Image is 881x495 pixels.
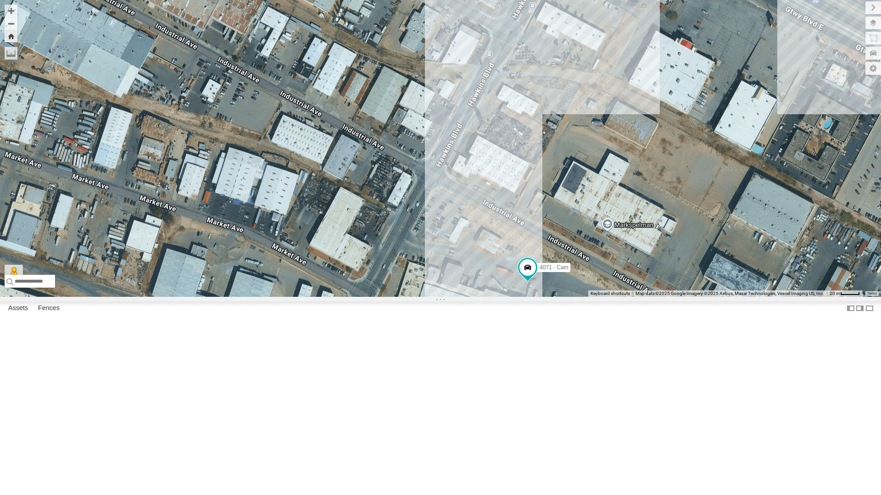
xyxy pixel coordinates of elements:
span: 20 m [830,291,840,296]
button: Zoom Home [5,30,17,42]
label: Measure [5,47,17,60]
span: 4071 - Cam [540,264,569,271]
label: Hide Summary Table [865,301,874,315]
a: Terms (opens in new tab) [867,292,877,295]
label: Map Settings [865,62,881,75]
label: Assets [4,302,33,315]
span: Map data ©2025 Google Imagery ©2025 Airbus, Maxar Technologies, Vexcel Imaging US, Inc. [636,291,824,296]
label: Dock Summary Table to the Left [846,301,855,315]
button: Keyboard shortcuts [591,290,630,297]
button: Drag Pegman onto the map to open Street View [5,265,23,283]
label: Fences [33,302,64,315]
label: Dock Summary Table to the Right [855,301,864,315]
button: Zoom in [5,5,17,17]
button: Map Scale: 20 m per 39 pixels [827,290,863,297]
button: Zoom out [5,17,17,30]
